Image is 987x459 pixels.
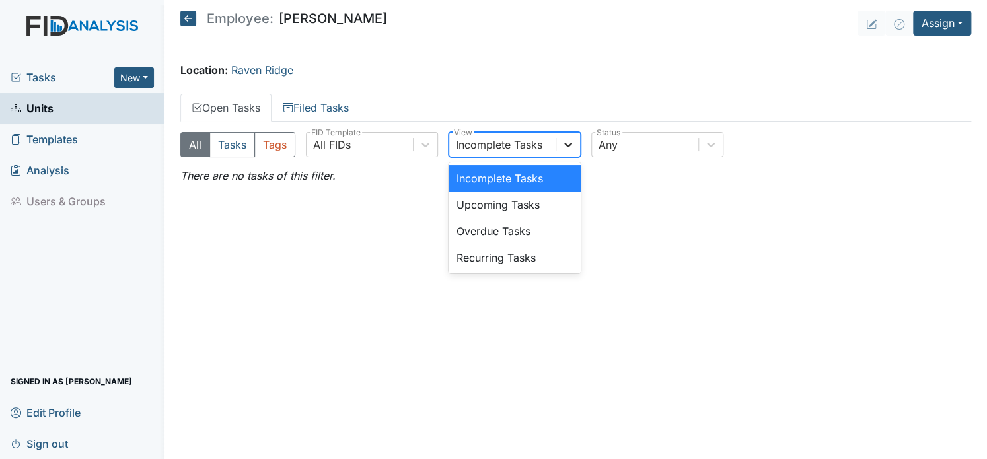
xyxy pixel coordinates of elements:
[254,132,295,157] button: Tags
[114,67,154,88] button: New
[180,169,336,182] em: There are no tasks of this filter.
[449,218,581,244] div: Overdue Tasks
[231,63,293,77] a: Raven Ridge
[180,94,272,122] a: Open Tasks
[599,137,618,153] div: Any
[913,11,971,36] button: Assign
[11,69,114,85] a: Tasks
[313,137,351,153] div: All FIDs
[207,12,274,25] span: Employee:
[272,94,360,122] a: Filed Tasks
[11,160,69,181] span: Analysis
[180,63,228,77] strong: Location:
[456,137,542,153] div: Incomplete Tasks
[449,244,581,271] div: Recurring Tasks
[11,98,54,119] span: Units
[11,129,78,150] span: Templates
[180,132,971,184] div: Open Tasks
[11,371,132,392] span: Signed in as [PERSON_NAME]
[449,192,581,218] div: Upcoming Tasks
[11,433,68,454] span: Sign out
[180,11,387,26] h5: [PERSON_NAME]
[180,132,210,157] button: All
[209,132,255,157] button: Tasks
[180,132,295,157] div: Type filter
[11,402,81,423] span: Edit Profile
[449,165,581,192] div: Incomplete Tasks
